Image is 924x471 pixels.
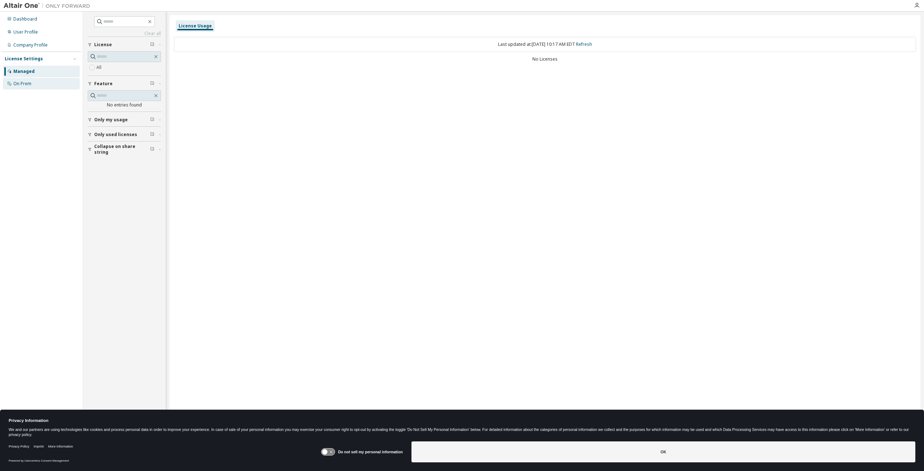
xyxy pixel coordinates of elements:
[13,69,35,74] div: Managed
[88,102,161,108] div: No entries found
[5,56,43,62] div: License Settings
[88,37,161,53] button: License
[88,31,161,36] a: Clear all
[94,81,113,87] span: Feature
[94,42,112,48] span: License
[13,42,48,48] div: Company Profile
[13,29,38,35] div: User Profile
[88,76,161,92] button: Feature
[94,144,150,155] span: Collapse on share string
[174,56,916,62] div: No Licenses
[88,141,161,157] button: Collapse on share string
[576,41,592,47] a: Refresh
[13,16,37,22] div: Dashboard
[179,23,212,29] div: License Usage
[150,42,154,48] span: Clear filter
[174,37,916,52] div: Last updated at: [DATE] 10:17 AM EDT
[150,132,154,138] span: Clear filter
[96,63,103,72] label: All
[13,81,31,87] div: On Prem
[88,112,161,128] button: Only my usage
[88,127,161,143] button: Only used licenses
[150,81,154,87] span: Clear filter
[94,132,137,138] span: Only used licenses
[150,117,154,123] span: Clear filter
[150,147,154,152] span: Clear filter
[94,117,128,123] span: Only my usage
[4,2,94,9] img: Altair One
